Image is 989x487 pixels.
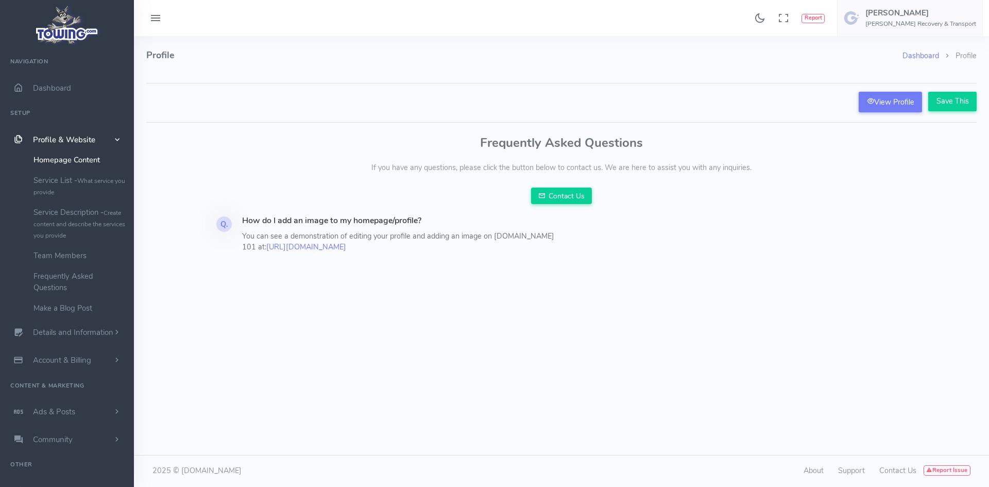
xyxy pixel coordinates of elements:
[33,209,125,240] small: Create content and describe the services you provide
[859,92,922,112] a: View Profile
[242,231,555,253] p: You can see a demonstration of editing your profile and adding an image on [DOMAIN_NAME] 101 at:
[26,170,134,202] a: Service List -What service you provide
[146,36,902,75] h4: Profile
[26,298,134,318] a: Make a Blog Post
[924,465,970,476] button: Report Issue
[33,328,113,338] span: Details and Information
[266,242,346,252] a: [URL][DOMAIN_NAME]
[146,136,977,149] h3: Frequently Asked Questions
[902,51,939,61] a: Dashboard
[804,465,824,476] a: About
[531,188,592,204] a: Contact Us
[26,202,134,245] a: Service Description -Create content and describe the services you provide
[33,177,125,196] small: What service you provide
[838,465,865,476] a: Support
[33,83,71,93] span: Dashboard
[33,407,75,417] span: Ads & Posts
[33,355,91,365] span: Account & Billing
[146,465,561,477] div: 2025 © [DOMAIN_NAME]
[844,10,860,26] img: user-image
[33,434,73,445] span: Community
[802,14,825,23] button: Report
[33,135,95,145] span: Profile & Website
[242,216,555,226] h4: How do I add an image to my homepage/profile?
[928,92,977,111] input: Save This
[865,9,976,17] h5: [PERSON_NAME]
[939,51,977,62] li: Profile
[26,149,134,170] a: Homepage Content
[32,3,102,47] img: logo
[879,465,916,476] a: Contact Us
[865,21,976,27] h6: [PERSON_NAME] Recovery & Transport
[26,245,134,266] a: Team Members
[146,162,977,174] p: If you have any questions, please click the button below to contact us. We are here to assist you...
[26,266,134,298] a: Frequently Asked Questions
[216,216,232,232] div: Q.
